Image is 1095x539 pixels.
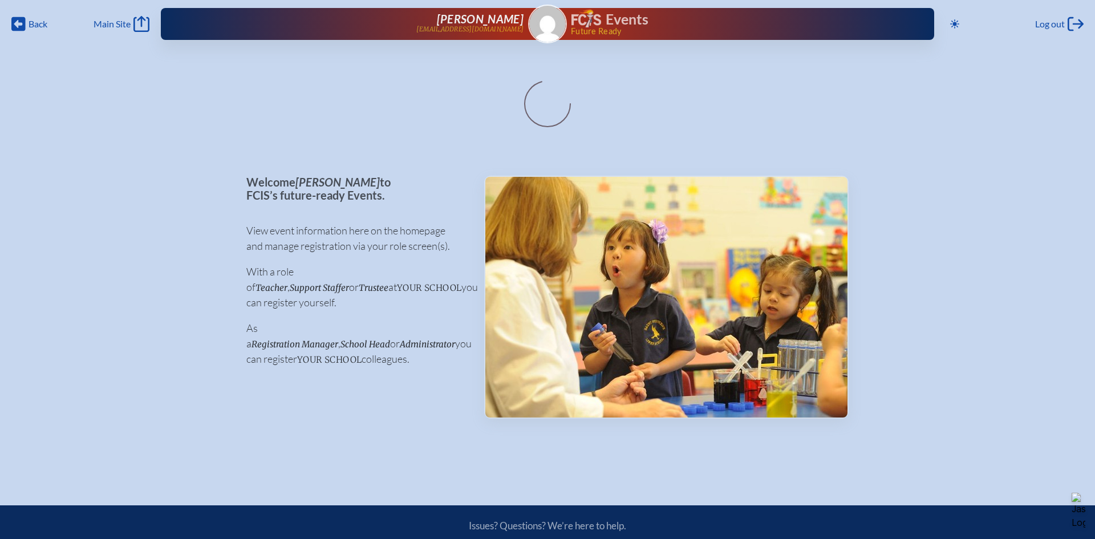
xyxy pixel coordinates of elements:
[94,18,131,30] span: Main Site
[297,354,362,365] span: your school
[347,520,748,532] p: Issues? Questions? We’re here to help.
[197,13,524,35] a: [PERSON_NAME][EMAIL_ADDRESS][DOMAIN_NAME]
[94,16,149,32] a: Main Site
[571,9,898,35] div: FCIS Events — Future ready
[528,5,567,43] a: Gravatar
[416,26,524,33] p: [EMAIL_ADDRESS][DOMAIN_NAME]
[397,282,461,293] span: your school
[295,175,380,189] span: [PERSON_NAME]
[359,282,388,293] span: Trustee
[437,12,524,26] span: [PERSON_NAME]
[29,18,47,30] span: Back
[246,264,466,310] p: With a role of , or at you can register yourself.
[400,339,455,350] span: Administrator
[246,176,466,201] p: Welcome to FCIS’s future-ready Events.
[340,339,390,350] span: School Head
[255,282,287,293] span: Teacher
[252,339,338,350] span: Registration Manager
[1035,18,1065,30] span: Log out
[246,321,466,367] p: As a , or you can register colleagues.
[246,223,466,254] p: View event information here on the homepage and manage registration via your role screen(s).
[529,6,566,42] img: Gravatar
[485,177,847,418] img: Events
[571,27,898,35] span: Future Ready
[290,282,349,293] span: Support Staffer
